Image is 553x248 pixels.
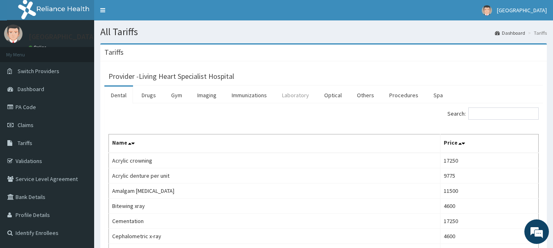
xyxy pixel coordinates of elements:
a: Imaging [191,87,223,104]
a: Immunizations [225,87,273,104]
td: 17250 [440,153,538,168]
a: Drugs [135,87,163,104]
span: Claims [18,121,34,129]
td: Cementation [109,214,440,229]
td: Cephalometric x-ray [109,229,440,244]
th: Price [440,134,538,153]
td: Acrylic denture per unit [109,168,440,183]
a: Spa [427,87,449,104]
td: 4600 [440,229,538,244]
td: 17250 [440,214,538,229]
a: Dental [104,87,133,104]
h1: All Tariffs [100,27,547,37]
p: [GEOGRAPHIC_DATA] [29,33,96,40]
a: Gym [165,87,189,104]
span: Tariffs [18,139,32,147]
td: 4600 [440,199,538,214]
h3: Provider - Living Heart Specialist Hospital [108,73,234,80]
span: Dashboard [18,85,44,93]
th: Name [109,134,440,153]
td: Amalgam [MEDICAL_DATA] [109,183,440,199]
h3: Tariffs [104,49,124,56]
a: Others [350,87,381,104]
td: Acrylic crowning [109,153,440,168]
td: Bitewing xray [109,199,440,214]
span: Switch Providers [18,67,59,75]
a: Procedures [383,87,425,104]
a: Dashboard [495,29,525,36]
img: User Image [482,5,492,16]
a: Online [29,45,48,50]
label: Search: [447,107,539,120]
span: [GEOGRAPHIC_DATA] [497,7,547,14]
td: 11500 [440,183,538,199]
a: Laboratory [275,87,316,104]
input: Search: [468,107,539,120]
li: Tariffs [526,29,547,36]
td: 9775 [440,168,538,183]
img: User Image [4,25,23,43]
a: Optical [318,87,348,104]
